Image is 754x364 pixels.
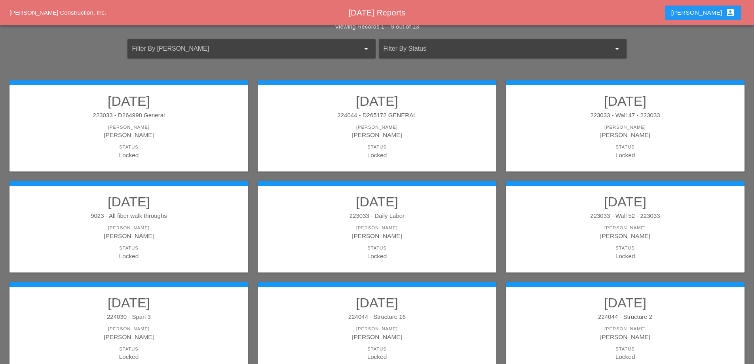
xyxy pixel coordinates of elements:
div: [PERSON_NAME] [514,326,737,332]
div: Status [514,144,737,151]
div: 224030 - Span 3 [17,313,240,322]
div: Locked [514,252,737,261]
a: [DATE]224044 - D265172 GENERAL[PERSON_NAME][PERSON_NAME]StatusLocked [266,93,488,160]
div: [PERSON_NAME] [266,124,488,131]
a: [DATE]224030 - Span 3[PERSON_NAME][PERSON_NAME]StatusLocked [17,295,240,361]
div: 223033 - Wall 47 - 223033 [514,111,737,120]
div: Status [266,346,488,353]
a: [DATE]9023 - All fiber walk throughs[PERSON_NAME][PERSON_NAME]StatusLocked [17,194,240,260]
a: [DATE]224044 - Structure 2[PERSON_NAME][PERSON_NAME]StatusLocked [514,295,737,361]
div: Status [17,144,240,151]
div: [PERSON_NAME] [266,326,488,332]
div: 9023 - All fiber walk throughs [17,212,240,221]
h2: [DATE] [266,93,488,109]
div: [PERSON_NAME] [266,130,488,139]
div: Status [17,346,240,353]
h2: [DATE] [266,295,488,311]
div: Locked [514,352,737,361]
a: [PERSON_NAME] Construction, Inc. [9,9,106,16]
div: Locked [266,252,488,261]
a: [DATE]223033 - Daily Labor[PERSON_NAME][PERSON_NAME]StatusLocked [266,194,488,260]
a: [DATE]223033 - D264998 General[PERSON_NAME][PERSON_NAME]StatusLocked [17,93,240,160]
div: [PERSON_NAME] [514,130,737,139]
div: Status [266,245,488,252]
div: Status [514,346,737,353]
h2: [DATE] [17,295,240,311]
h2: [DATE] [266,194,488,210]
button: [PERSON_NAME] [665,6,741,20]
span: [DATE] Reports [348,8,405,17]
div: [PERSON_NAME] [671,8,735,17]
div: [PERSON_NAME] [514,124,737,131]
div: [PERSON_NAME] [266,332,488,341]
div: Locked [266,151,488,160]
div: 223033 - D264998 General [17,111,240,120]
h2: [DATE] [17,93,240,109]
div: Locked [266,352,488,361]
a: [DATE]223033 - Wall 47 - 223033[PERSON_NAME][PERSON_NAME]StatusLocked [514,93,737,160]
div: Status [266,144,488,151]
div: [PERSON_NAME] [17,225,240,231]
div: [PERSON_NAME] [17,130,240,139]
div: [PERSON_NAME] [17,326,240,332]
i: arrow_drop_down [612,44,622,53]
div: Status [17,245,240,252]
i: arrow_drop_down [361,44,371,53]
div: [PERSON_NAME] [17,124,240,131]
div: Locked [17,252,240,261]
a: [DATE]224044 - Structure 16[PERSON_NAME][PERSON_NAME]StatusLocked [266,295,488,361]
h2: [DATE] [514,194,737,210]
div: [PERSON_NAME] [514,225,737,231]
a: [DATE]223033 - Wall 52 - 223033[PERSON_NAME][PERSON_NAME]StatusLocked [514,194,737,260]
div: [PERSON_NAME] [266,231,488,240]
div: 223033 - Daily Labor [266,212,488,221]
div: [PERSON_NAME] [17,231,240,240]
div: [PERSON_NAME] [514,332,737,341]
h2: [DATE] [514,93,737,109]
div: Locked [17,151,240,160]
div: [PERSON_NAME] [266,225,488,231]
div: 224044 - Structure 16 [266,313,488,322]
h2: [DATE] [514,295,737,311]
div: [PERSON_NAME] [17,332,240,341]
div: Locked [17,352,240,361]
div: [PERSON_NAME] [514,231,737,240]
div: Status [514,245,737,252]
div: 224044 - D265172 GENERAL [266,111,488,120]
div: 224044 - Structure 2 [514,313,737,322]
h2: [DATE] [17,194,240,210]
i: account_box [726,8,735,17]
div: 223033 - Wall 52 - 223033 [514,212,737,221]
div: Locked [514,151,737,160]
